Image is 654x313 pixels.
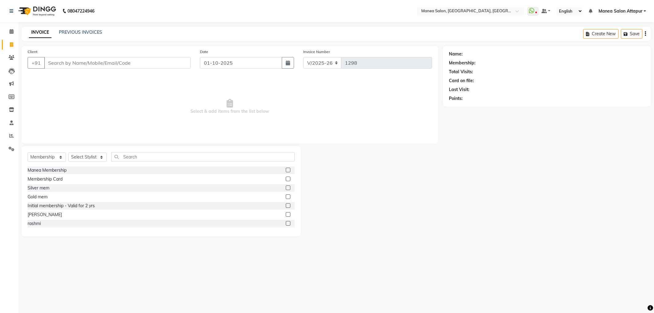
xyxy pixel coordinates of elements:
[44,57,191,69] input: Search by Name/Mobile/Email/Code
[28,76,432,137] span: Select & add items from the list below
[28,167,67,174] div: Manea Membership
[303,49,330,55] label: Invoice Number
[16,2,58,20] img: logo
[59,29,102,35] a: PREVIOUS INVOICES
[449,60,476,66] div: Membership:
[583,29,618,39] button: Create New
[28,49,37,55] label: Client
[449,95,463,102] div: Points:
[29,27,52,38] a: INVOICE
[28,176,63,182] div: Membership Card
[599,8,642,14] span: Manea Salon Attapur
[449,86,469,93] div: Last Visit:
[28,194,48,200] div: Gold mem
[449,78,474,84] div: Card on file:
[28,212,62,218] div: [PERSON_NAME]
[449,51,463,57] div: Name:
[621,29,642,39] button: Save
[28,57,45,69] button: +91
[449,69,473,75] div: Total Visits:
[200,49,208,55] label: Date
[28,185,49,191] div: Silver mem
[28,203,95,209] div: Initial membership - Valid for 2 yrs
[28,220,41,227] div: rashmi
[67,2,94,20] b: 08047224946
[111,152,295,162] input: Search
